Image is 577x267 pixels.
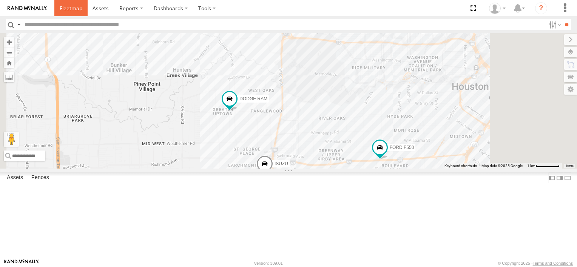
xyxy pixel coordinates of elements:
[275,161,288,166] span: ISUZU
[390,144,414,150] span: FORD F550
[4,37,14,47] button: Zoom in
[527,164,535,168] span: 1 km
[4,58,14,68] button: Zoom Home
[564,84,577,95] label: Map Settings
[481,164,523,168] span: Map data ©2025 Google
[4,132,19,147] button: Drag Pegman onto the map to open Street View
[535,2,547,14] i: ?
[533,261,573,265] a: Terms and Conditions
[546,19,562,30] label: Search Filter Options
[239,96,267,101] span: DODGE RAM
[4,259,39,267] a: Visit our Website
[4,47,14,58] button: Zoom out
[254,261,283,265] div: Version: 309.01
[548,172,556,183] label: Dock Summary Table to the Left
[444,163,477,169] button: Keyboard shortcuts
[28,173,53,183] label: Fences
[486,3,508,14] div: Lupe Hernandez
[16,19,22,30] label: Search Query
[556,172,563,183] label: Dock Summary Table to the Right
[498,261,573,265] div: © Copyright 2025 -
[566,164,574,167] a: Terms (opens in new tab)
[525,163,562,169] button: Map Scale: 1 km per 60 pixels
[8,6,47,11] img: rand-logo.svg
[4,72,14,82] label: Measure
[3,173,27,183] label: Assets
[564,172,571,183] label: Hide Summary Table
